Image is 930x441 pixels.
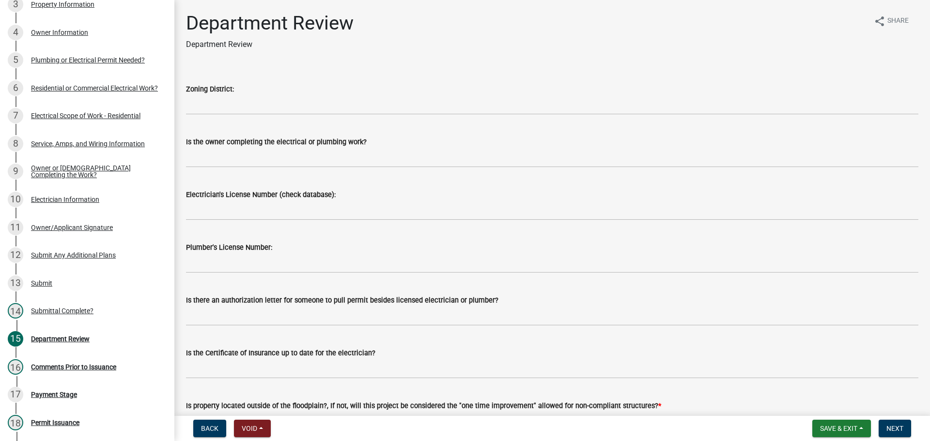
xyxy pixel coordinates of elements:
span: Back [201,425,218,432]
div: 4 [8,25,23,40]
div: Submit [31,280,52,287]
button: Save & Exit [812,420,871,437]
label: Zoning District: [186,86,234,93]
i: share [874,15,885,27]
div: 12 [8,247,23,263]
div: Submittal Complete? [31,307,93,314]
span: Save & Exit [820,425,857,432]
div: 5 [8,52,23,68]
div: Owner or [DEMOGRAPHIC_DATA] Completing the Work? [31,165,159,178]
label: Is property located outside of the floodplain?, If not, will this project be considered the "one ... [186,403,661,410]
button: Next [879,420,911,437]
button: Void [234,420,271,437]
div: 17 [8,387,23,402]
button: shareShare [866,12,916,30]
div: 6 [8,80,23,96]
div: 10 [8,192,23,207]
label: Electrician's License Number (check database): [186,192,336,198]
div: Submit Any Additional Plans [31,252,116,259]
div: Electrical Scope of Work - Residential [31,112,140,119]
div: 16 [8,359,23,375]
div: Residential or Commercial Electrical Work? [31,85,158,91]
div: 11 [8,220,23,235]
div: 15 [8,331,23,347]
h1: Department Review [186,12,354,35]
div: Owner/Applicant Signature [31,224,113,231]
div: Plumbing or Electrical Permit Needed? [31,57,145,63]
button: Back [193,420,226,437]
div: 9 [8,164,23,179]
div: Electrician Information [31,196,99,203]
span: Next [886,425,903,432]
div: 7 [8,108,23,123]
div: Owner Information [31,29,88,36]
div: Comments Prior to Issuance [31,364,116,370]
div: Service, Amps, and Wiring Information [31,140,145,147]
div: Payment Stage [31,391,77,398]
div: 8 [8,136,23,152]
label: Is the Certificate of Insurance up to date for the electrician? [186,350,375,357]
div: Property Information [31,1,94,8]
p: Department Review [186,39,354,50]
span: Share [887,15,909,27]
div: Department Review [31,335,90,342]
div: 13 [8,275,23,291]
span: Void [242,425,257,432]
label: Plumber's License Number: [186,244,272,251]
label: Is there an authorization letter for someone to pull permit besides licensed electrician or plumber? [186,297,498,304]
label: Is the owner completing the electrical or plumbing work? [186,139,367,146]
div: 14 [8,303,23,319]
div: Permit Issuance [31,419,79,426]
div: 18 [8,415,23,430]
